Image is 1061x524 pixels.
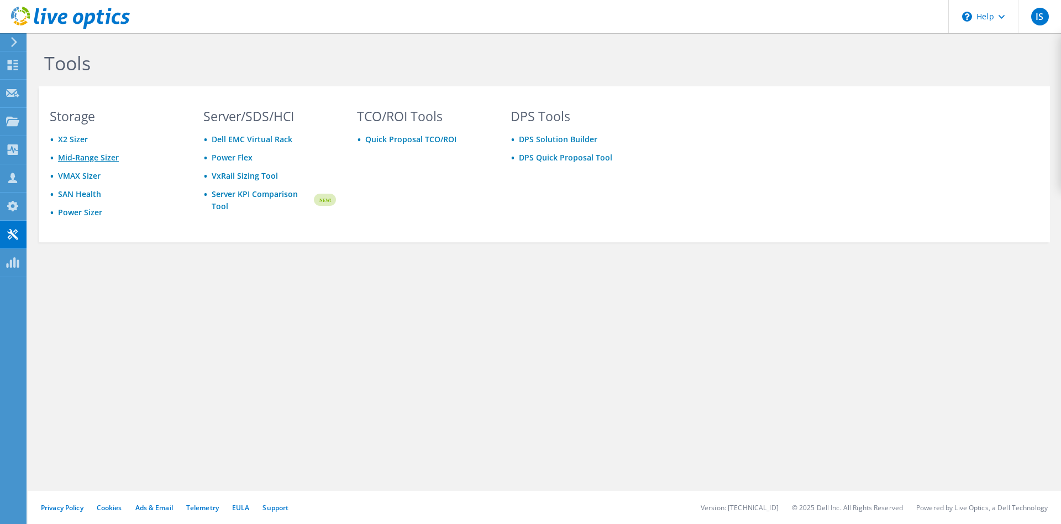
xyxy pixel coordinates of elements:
[58,170,101,181] a: VMAX Sizer
[519,152,612,163] a: DPS Quick Proposal Tool
[58,152,119,163] a: Mid-Range Sizer
[1031,8,1049,25] span: IS
[357,110,490,122] h3: TCO/ROI Tools
[212,170,278,181] a: VxRail Sizing Tool
[212,152,253,163] a: Power Flex
[135,503,173,512] a: Ads & Email
[212,188,312,212] a: Server KPI Comparison Tool
[212,134,292,144] a: Dell EMC Virtual Rack
[962,12,972,22] svg: \n
[186,503,219,512] a: Telemetry
[312,187,336,213] img: new-badge.svg
[511,110,643,122] h3: DPS Tools
[41,503,83,512] a: Privacy Policy
[792,503,903,512] li: © 2025 Dell Inc. All Rights Reserved
[701,503,779,512] li: Version: [TECHNICAL_ID]
[203,110,336,122] h3: Server/SDS/HCI
[50,110,182,122] h3: Storage
[58,134,88,144] a: X2 Sizer
[97,503,122,512] a: Cookies
[58,207,102,217] a: Power Sizer
[519,134,597,144] a: DPS Solution Builder
[916,503,1048,512] li: Powered by Live Optics, a Dell Technology
[262,503,288,512] a: Support
[365,134,456,144] a: Quick Proposal TCO/ROI
[44,51,790,75] h1: Tools
[58,189,101,199] a: SAN Health
[232,503,249,512] a: EULA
